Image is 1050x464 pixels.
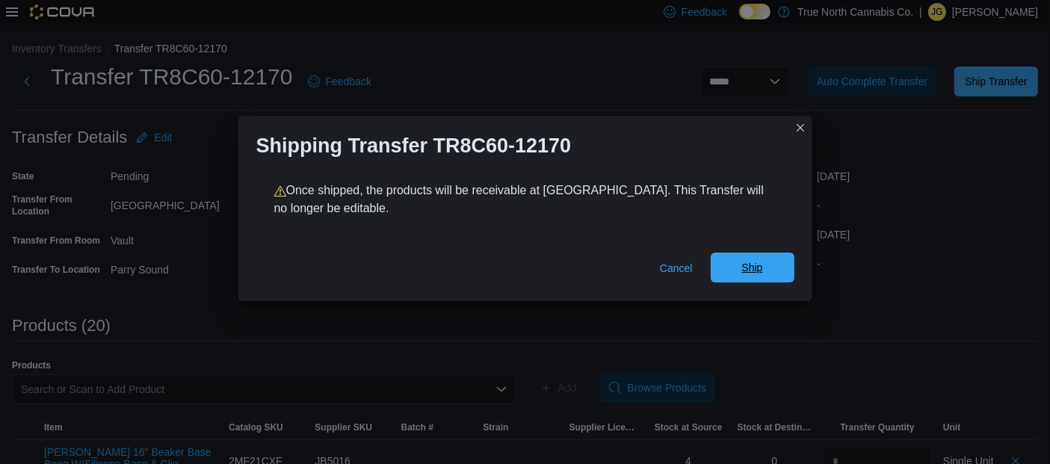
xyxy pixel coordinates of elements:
[741,260,762,275] span: Ship
[660,261,693,276] span: Cancel
[711,253,794,282] button: Ship
[791,119,809,137] button: Closes this modal window
[654,253,699,283] button: Cancel
[256,134,572,158] h1: Shipping Transfer TR8C60-12170
[274,182,776,217] p: Once shipped, the products will be receivable at [GEOGRAPHIC_DATA]. This Transfer will no longer ...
